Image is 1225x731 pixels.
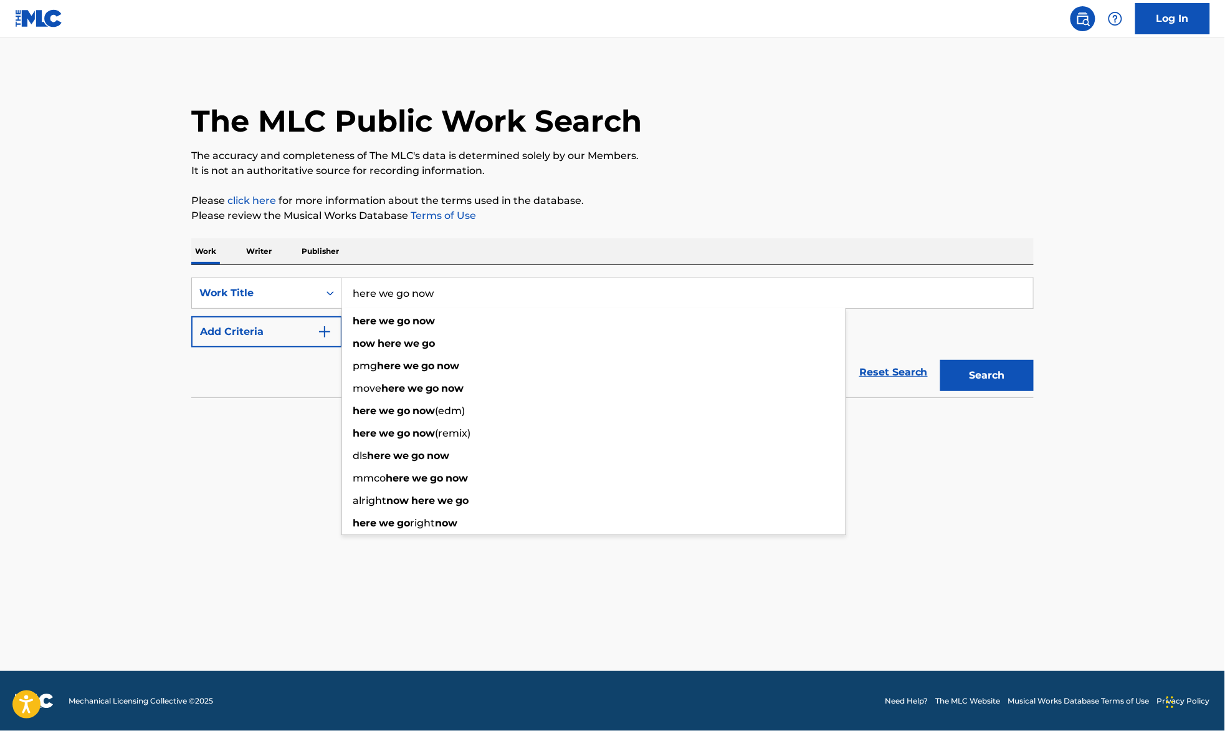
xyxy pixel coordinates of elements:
p: Please review the Musical Works Database [191,208,1034,223]
p: Work [191,238,220,264]
strong: now [446,472,468,484]
strong: we [379,517,394,529]
a: Terms of Use [408,210,476,221]
strong: we [379,405,394,417]
strong: now [412,315,435,327]
strong: here [411,495,435,506]
button: Add Criteria [191,316,342,347]
p: Please for more information about the terms used in the database. [191,193,1034,208]
strong: here [353,315,376,327]
p: Writer [242,238,275,264]
a: click here [227,195,276,206]
a: Need Help? [885,695,928,707]
strong: now [427,450,449,462]
strong: now [435,517,457,529]
span: pmg [353,360,377,372]
strong: we [404,337,419,349]
span: alright [353,495,386,506]
strong: now [441,382,464,394]
form: Search Form [191,278,1034,397]
strong: here [353,517,376,529]
strong: we [408,382,423,394]
strong: now [412,405,435,417]
strong: we [403,360,419,372]
p: Publisher [298,238,343,264]
img: logo [15,694,54,709]
a: The MLC Website [936,695,1001,707]
strong: we [379,315,394,327]
iframe: Chat Widget [1163,671,1225,731]
strong: go [455,495,469,506]
strong: go [430,472,443,484]
strong: here [381,382,405,394]
strong: here [377,360,401,372]
strong: here [386,472,409,484]
div: Help [1103,6,1128,31]
img: MLC Logo [15,9,63,27]
strong: here [367,450,391,462]
a: Musical Works Database Terms of Use [1008,695,1150,707]
strong: now [386,495,409,506]
img: 9d2ae6d4665cec9f34b9.svg [317,324,332,339]
p: It is not an authoritative source for recording information. [191,163,1034,178]
strong: now [437,360,459,372]
strong: go [426,382,439,394]
strong: go [421,360,434,372]
strong: now [412,427,435,439]
strong: go [422,337,435,349]
button: Search [940,360,1034,391]
strong: we [412,472,427,484]
strong: we [437,495,453,506]
span: mmco [353,472,386,484]
strong: we [393,450,409,462]
a: Public Search [1070,6,1095,31]
img: search [1075,11,1090,26]
span: move [353,382,381,394]
div: Drag [1166,684,1174,721]
div: Work Title [199,286,312,301]
a: Privacy Policy [1157,695,1210,707]
span: Mechanical Licensing Collective © 2025 [69,695,213,707]
span: (remix) [435,427,470,439]
strong: go [397,405,410,417]
img: help [1108,11,1123,26]
strong: here [378,337,401,349]
a: Log In [1135,3,1210,34]
span: (edm) [435,405,465,417]
strong: go [397,427,410,439]
strong: go [397,517,410,529]
strong: here [353,405,376,417]
span: dls [353,450,367,462]
strong: here [353,427,376,439]
strong: go [397,315,410,327]
span: right [410,517,435,529]
strong: go [411,450,424,462]
strong: we [379,427,394,439]
p: The accuracy and completeness of The MLC's data is determined solely by our Members. [191,148,1034,163]
strong: now [353,337,375,349]
h1: The MLC Public Work Search [191,102,642,140]
a: Reset Search [853,359,934,386]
